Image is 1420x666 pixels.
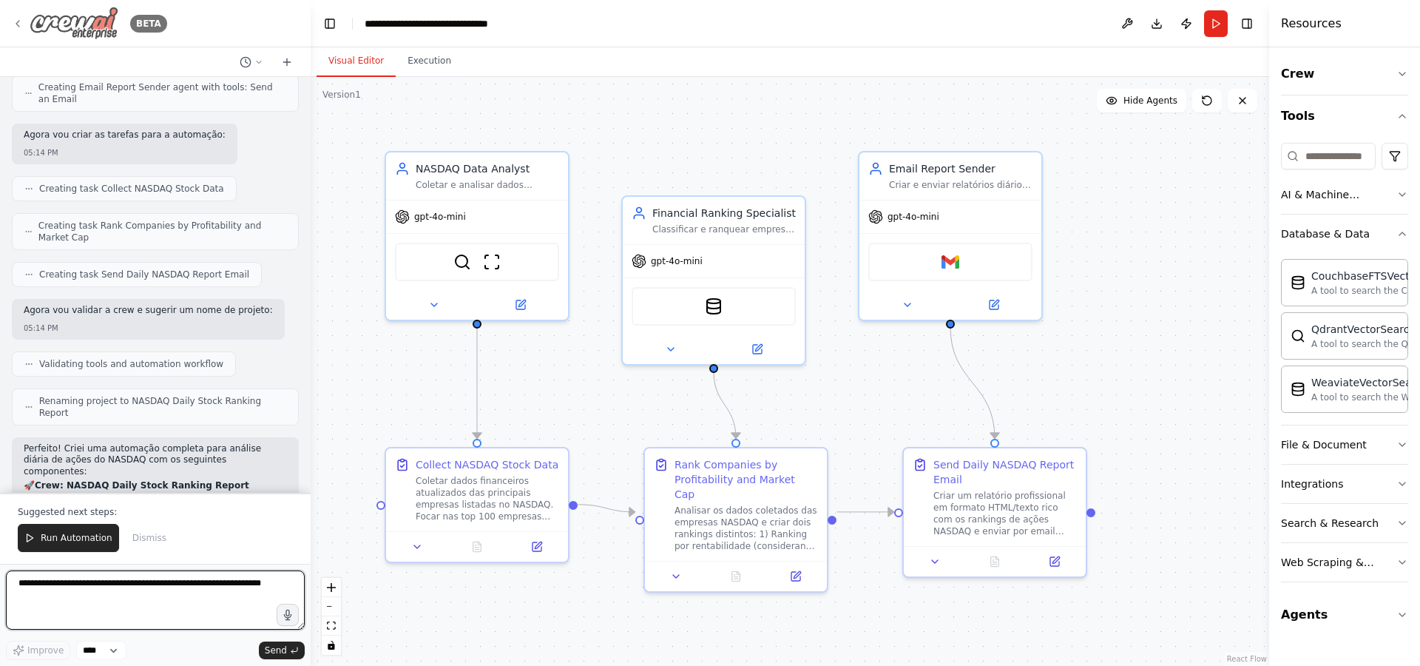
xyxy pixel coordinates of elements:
h4: Resources [1281,15,1342,33]
button: Tools [1281,95,1408,137]
div: NASDAQ Data AnalystColetar e analisar dados financeiros das empresas listadas no NASDAQ, focando ... [385,151,569,321]
div: Classificar e ranquear empresas do NASDAQ baseado em métricas de rentabilidade e market cap, cria... [652,223,796,235]
img: ScrapeWebsiteTool [483,253,501,271]
span: Creating task Rank Companies by Profitability and Market Cap [38,220,286,243]
button: Open in side panel [715,340,799,358]
div: Financial Ranking Specialist [652,206,796,221]
button: Agents [1281,594,1408,636]
div: Financial Ranking SpecialistClassificar e ranquear empresas do NASDAQ baseado em métricas de rent... [621,195,806,366]
button: zoom out [322,597,341,616]
g: Edge from 715d81ac-b4d6-48c7-ad64-acbea18302aa to 05e3a3b5-1e68-42c7-9d1e-01cddf134cc3 [836,505,893,519]
div: Email Report Sender [889,161,1032,176]
strong: Crew: NASDAQ Daily Stock Ranking Report [35,480,249,491]
button: Run Automation [18,524,119,552]
button: Database & Data [1281,215,1408,253]
button: zoom in [322,578,341,597]
span: Improve [27,645,64,656]
button: Send [259,642,305,659]
button: Web Scraping & Browsing [1281,543,1408,582]
button: No output available [446,538,509,556]
button: Hide right sidebar [1237,13,1257,34]
span: Validating tools and automation workflow [39,358,223,370]
div: Database & Data [1281,226,1370,241]
div: Web Scraping & Browsing [1281,555,1396,570]
span: Renaming project to NASDAQ Daily Stock Ranking Report [39,395,286,419]
img: Gmail [941,253,959,271]
button: Open in side panel [952,296,1035,314]
div: Coletar e analisar dados financeiros das empresas listadas no NASDAQ, focando em métricas de rent... [416,179,559,191]
div: Database & Data [1281,253,1408,425]
div: Search & Research [1281,516,1379,531]
span: gpt-4o-mini [887,211,939,223]
button: Switch to previous chat [234,53,269,71]
button: AI & Machine Learning [1281,175,1408,214]
button: No output available [705,568,768,585]
h2: 🚀 [24,480,287,492]
a: React Flow attribution [1227,655,1267,663]
g: Edge from 90289a85-061b-4bf3-85b4-bd69a86fa54f to 05e3a3b5-1e68-42c7-9d1e-01cddf134cc3 [943,327,1002,439]
button: Click to speak your automation idea [277,604,299,626]
img: CouchbaseFTSVectorSearchTool [1291,275,1305,290]
div: Rank Companies by Profitability and Market Cap [674,457,818,502]
img: Logo [30,7,118,40]
button: Visual Editor [317,46,396,77]
p: Suggested next steps: [18,506,293,518]
div: Criar um relatório profissional em formato HTML/texto rico com os rankings de ações NASDAQ e envi... [933,490,1077,537]
span: Hide Agents [1123,95,1177,107]
button: fit view [322,616,341,636]
button: Open in side panel [1029,553,1080,571]
p: Agora vou criar as tarefas para a automação: [24,129,226,141]
button: Open in side panel [479,296,562,314]
button: Improve [6,641,70,660]
img: QdrantVectorSearchTool [1291,329,1305,343]
div: Coletar dados financeiros atualizados das principais empresas listadas no NASDAQ. Focar nas top 1... [416,475,559,522]
div: React Flow controls [322,578,341,655]
button: Integrations [1281,465,1408,503]
button: Search & Research [1281,504,1408,542]
div: Tools [1281,137,1408,594]
img: WeaviateVectorSearchTool [1291,382,1305,397]
div: Email Report SenderCriar e enviar relatórios diários por email com as classificações de ações do ... [858,151,1043,321]
button: Execution [396,46,463,77]
span: Send [265,645,287,656]
img: CouchbaseFTSVectorSearchTool [705,297,723,315]
div: NASDAQ Data Analyst [416,161,559,176]
span: gpt-4o-mini [651,255,703,267]
span: gpt-4o-mini [414,211,466,223]
button: Open in side panel [770,568,821,585]
div: Collect NASDAQ Stock DataColetar dados financeiros atualizados das principais empresas listadas n... [385,447,569,563]
div: 05:14 PM [24,323,273,334]
div: Integrations [1281,477,1343,491]
button: Open in side panel [511,538,562,556]
g: Edge from 0622df03-3ab6-4be0-9c48-303c5ae56425 to 715d81ac-b4d6-48c7-ad64-acbea18302aa [706,371,743,439]
div: 05:14 PM [24,147,226,158]
div: AI & Machine Learning [1281,187,1396,202]
span: Dismiss [132,532,166,544]
button: File & Document [1281,425,1408,464]
div: Analisar os dados coletados das empresas NASDAQ e criar dois rankings distintos: 1) Ranking por r... [674,505,818,552]
button: Hide Agents [1097,89,1186,112]
button: Hide left sidebar [319,13,340,34]
span: Run Automation [41,532,112,544]
button: Crew [1281,53,1408,95]
div: Rank Companies by Profitability and Market CapAnalisar os dados coletados das empresas NASDAQ e c... [643,447,828,593]
div: Collect NASDAQ Stock Data [416,457,558,472]
span: Creating task Send Daily NASDAQ Report Email [39,269,249,280]
g: Edge from 296c8969-f4c4-40c4-ad52-5f203afdbcf4 to 715d81ac-b4d6-48c7-ad64-acbea18302aa [578,497,635,519]
div: File & Document [1281,437,1367,452]
p: Perfeito! Criei uma automação completa para análise diária de ações do NASDAQ com os seguintes co... [24,443,287,478]
button: No output available [964,553,1027,571]
img: SerperDevTool [453,253,471,271]
button: Start a new chat [275,53,299,71]
p: Agora vou validar a crew e sugerir um nome de projeto: [24,305,273,317]
div: BETA [130,15,167,33]
div: Criar e enviar relatórios diários por email com as classificações de ações do NASDAQ de forma cla... [889,179,1032,191]
div: Send Daily NASDAQ Report Email [933,457,1077,487]
g: Edge from 8473ed59-62d9-4137-8799-b6d33b4b5434 to 296c8969-f4c4-40c4-ad52-5f203afdbcf4 [470,327,484,439]
button: Dismiss [125,524,174,552]
div: Send Daily NASDAQ Report EmailCriar um relatório profissional em formato HTML/texto rico com os r... [902,447,1087,578]
div: Version 1 [322,89,361,101]
span: Creating Email Report Sender agent with tools: Send an Email [38,81,286,105]
button: toggle interactivity [322,636,341,655]
nav: breadcrumb [365,16,531,31]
